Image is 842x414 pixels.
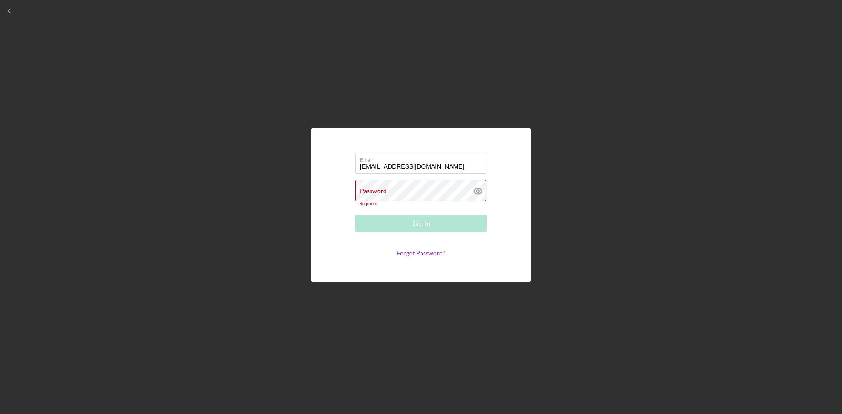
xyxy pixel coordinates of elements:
a: Forgot Password? [396,249,446,257]
div: Required [355,201,487,206]
button: Sign In [355,215,487,232]
label: Password [360,188,387,195]
div: Sign In [412,215,430,232]
label: Email [360,153,486,163]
